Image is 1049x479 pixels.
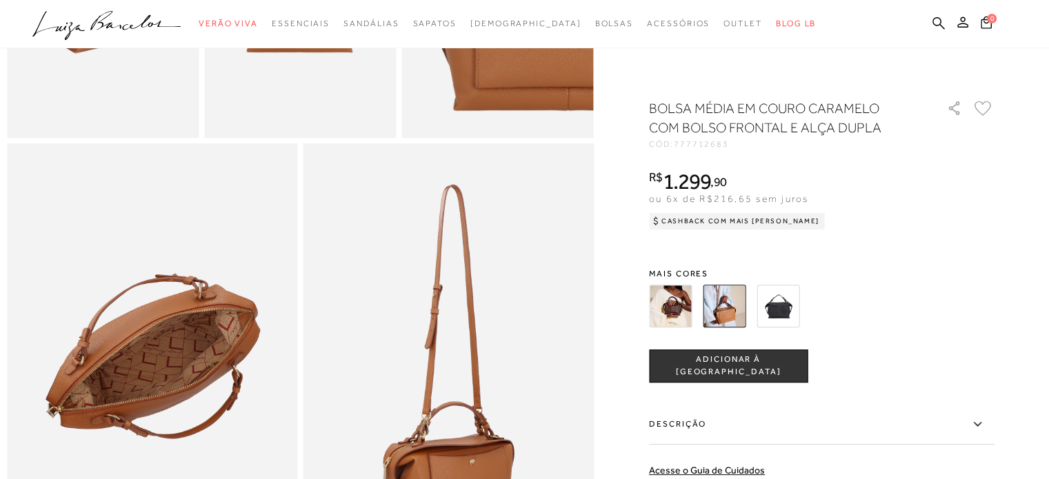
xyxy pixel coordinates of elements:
span: ADICIONAR À [GEOGRAPHIC_DATA] [650,354,807,378]
span: Sapatos [412,19,456,28]
a: noSubCategoriesText [343,11,399,37]
h1: BOLSA MÉDIA EM COURO CARAMELO COM BOLSO FRONTAL E ALÇA DUPLA [649,99,908,137]
a: noSubCategoriesText [647,11,710,37]
span: 1.299 [663,169,711,194]
span: Acessórios [647,19,710,28]
img: BOLSA MÉDIA EM COURO CARAMELO COM BOLSO FRONTAL E ALÇA DUPLA [703,285,746,327]
a: noSubCategoriesText [272,11,330,37]
a: noSubCategoriesText [199,11,258,37]
label: Descrição [649,405,994,445]
i: , [710,176,726,188]
span: ou 6x de R$216,65 sem juros [649,193,808,204]
img: BOLSA MÉDIA EM COURO CAFÉ COM BOLSO FRONTAL E ALÇA DUPLA [649,285,692,327]
div: CÓD: [649,140,925,148]
span: [DEMOGRAPHIC_DATA] [470,19,581,28]
button: 0 [977,15,996,34]
a: noSubCategoriesText [723,11,762,37]
span: Verão Viva [199,19,258,28]
span: Sandálias [343,19,399,28]
i: R$ [649,171,663,183]
a: Acesse o Guia de Cuidados [649,465,765,476]
a: noSubCategoriesText [595,11,633,37]
span: Mais cores [649,269,994,278]
span: 0 [987,14,997,23]
a: BLOG LB [776,11,816,37]
div: Cashback com Mais [PERSON_NAME] [649,213,825,230]
a: noSubCategoriesText [412,11,456,37]
span: Outlet [723,19,762,28]
a: noSubCategoriesText [470,11,581,37]
span: 777712683 [674,139,729,149]
span: Bolsas [595,19,633,28]
span: Essenciais [272,19,330,28]
button: ADICIONAR À [GEOGRAPHIC_DATA] [649,349,808,383]
img: BOLSA MÉDIA EM COURO PRETO COM BOLSO FRONTAL E ALÇA DUPLA [757,285,799,327]
span: BLOG LB [776,19,816,28]
span: 90 [713,174,726,189]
